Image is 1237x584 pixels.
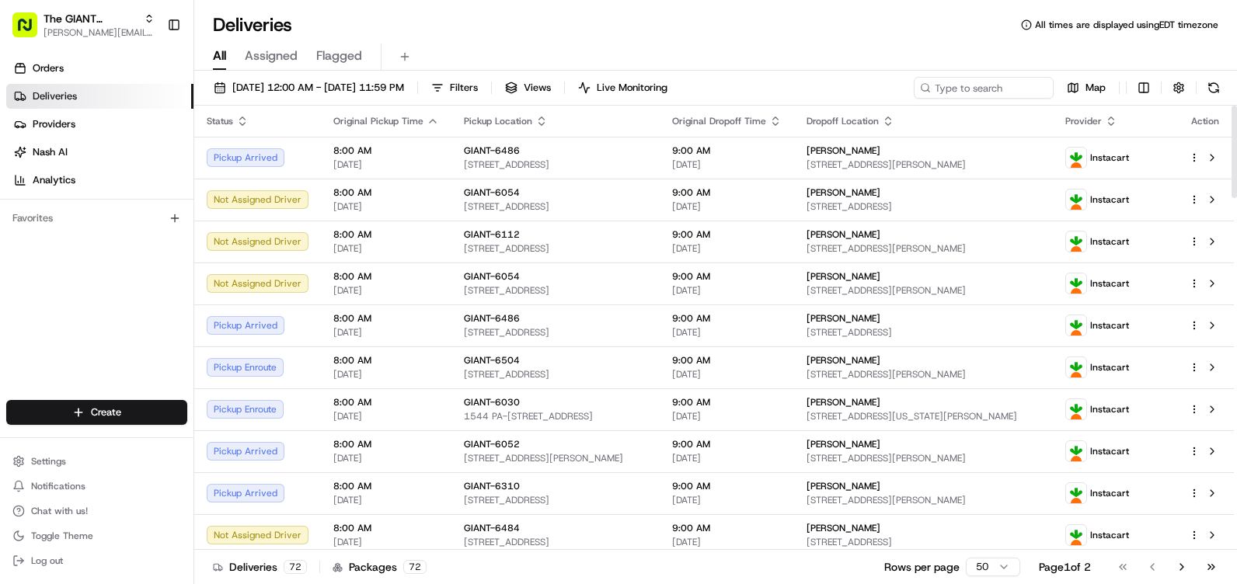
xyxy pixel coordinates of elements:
[1066,231,1086,252] img: profile_instacart_ahold_partner.png
[245,47,298,65] span: Assigned
[6,206,187,231] div: Favorites
[31,530,93,542] span: Toggle Theme
[807,158,1040,171] span: [STREET_ADDRESS][PERSON_NAME]
[53,148,255,164] div: Start new chat
[1039,559,1091,575] div: Page 1 of 2
[213,559,307,575] div: Deliveries
[807,452,1040,464] span: [STREET_ADDRESS][PERSON_NAME]
[333,536,439,548] span: [DATE]
[807,368,1040,381] span: [STREET_ADDRESS][PERSON_NAME]
[6,6,161,43] button: The GIANT Company[PERSON_NAME][EMAIL_ADDRESS][PERSON_NAME][DOMAIN_NAME]
[1090,235,1129,248] span: Instacart
[464,368,647,381] span: [STREET_ADDRESS]
[807,186,880,199] span: [PERSON_NAME]
[44,26,155,39] span: [PERSON_NAME][EMAIL_ADDRESS][PERSON_NAME][DOMAIN_NAME]
[333,270,439,283] span: 8:00 AM
[672,480,782,492] span: 9:00 AM
[464,144,520,157] span: GIANT-6486
[33,117,75,131] span: Providers
[672,494,782,506] span: [DATE]
[464,115,532,127] span: Pickup Location
[672,522,782,534] span: 9:00 AM
[213,47,226,65] span: All
[125,219,256,247] a: 💻API Documentation
[31,554,63,567] span: Log out
[807,438,880,450] span: [PERSON_NAME]
[1090,277,1129,290] span: Instacart
[6,84,193,109] a: Deliveries
[147,225,249,241] span: API Documentation
[6,500,187,522] button: Chat with us!
[6,112,193,137] a: Providers
[464,312,520,325] span: GIANT-6486
[807,396,880,408] span: [PERSON_NAME]
[807,410,1040,422] span: [STREET_ADDRESS][US_STATE][PERSON_NAME]
[333,410,439,422] span: [DATE]
[1090,193,1129,206] span: Instacart
[333,480,439,492] span: 8:00 AM
[672,438,782,450] span: 9:00 AM
[333,200,439,213] span: [DATE]
[807,242,1040,255] span: [STREET_ADDRESS][PERSON_NAME]
[571,77,674,99] button: Live Monitoring
[1090,445,1129,457] span: Instacart
[672,312,782,325] span: 9:00 AM
[464,536,647,548] span: [STREET_ADDRESS]
[672,186,782,199] span: 9:00 AM
[807,326,1040,339] span: [STREET_ADDRESS]
[333,228,439,241] span: 8:00 AM
[232,81,404,95] span: [DATE] 12:00 AM - [DATE] 11:59 PM
[6,475,187,497] button: Notifications
[807,522,880,534] span: [PERSON_NAME]
[44,11,138,26] button: The GIANT Company
[597,81,667,95] span: Live Monitoring
[672,396,782,408] span: 9:00 AM
[464,186,520,199] span: GIANT-6054
[807,228,880,241] span: [PERSON_NAME]
[264,153,283,172] button: Start new chat
[1060,77,1113,99] button: Map
[672,158,782,171] span: [DATE]
[131,227,144,239] div: 💻
[672,410,782,422] span: [DATE]
[1090,151,1129,164] span: Instacart
[155,263,188,275] span: Pylon
[31,225,119,241] span: Knowledge Base
[6,525,187,547] button: Toggle Theme
[464,200,647,213] span: [STREET_ADDRESS]
[464,158,647,171] span: [STREET_ADDRESS]
[333,559,427,575] div: Packages
[807,284,1040,297] span: [STREET_ADDRESS][PERSON_NAME]
[1085,81,1106,95] span: Map
[1066,315,1086,335] img: profile_instacart_ahold_partner.png
[807,115,879,127] span: Dropoff Location
[464,228,520,241] span: GIANT-6112
[31,480,85,492] span: Notifications
[6,140,193,165] a: Nash AI
[1066,357,1086,377] img: profile_instacart_ahold_partner.png
[1066,399,1086,419] img: profile_instacart_ahold_partner.png
[284,560,307,574] div: 72
[464,326,647,339] span: [STREET_ADDRESS]
[807,536,1040,548] span: [STREET_ADDRESS]
[1090,319,1129,332] span: Instacart
[464,438,520,450] span: GIANT-6052
[1066,273,1086,294] img: profile_instacart_ahold_partner.png
[333,326,439,339] span: [DATE]
[207,77,411,99] button: [DATE] 12:00 AM - [DATE] 11:59 PM
[672,115,766,127] span: Original Dropoff Time
[672,284,782,297] span: [DATE]
[672,368,782,381] span: [DATE]
[807,480,880,492] span: [PERSON_NAME]
[333,354,439,367] span: 8:00 AM
[333,186,439,199] span: 8:00 AM
[914,77,1054,99] input: Type to search
[424,77,485,99] button: Filters
[1090,361,1129,374] span: Instacart
[672,452,782,464] span: [DATE]
[884,559,960,575] p: Rows per page
[1066,525,1086,545] img: profile_instacart_ahold_partner.png
[333,452,439,464] span: [DATE]
[464,354,520,367] span: GIANT-6504
[403,560,427,574] div: 72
